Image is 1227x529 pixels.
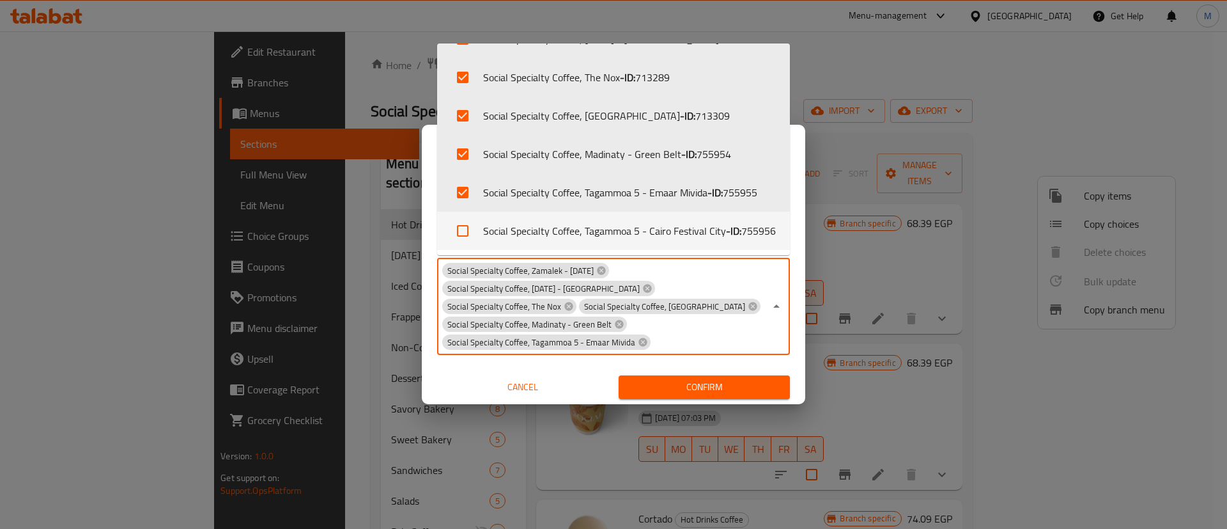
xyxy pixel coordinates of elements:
[707,185,723,200] b: - ID:
[442,301,566,313] span: Social Specialty Coffee, The Nox
[734,31,769,47] span: 660392
[442,265,599,277] span: Social Specialty Coffee, Zamalek - [DATE]
[768,297,785,315] button: Close
[629,379,780,395] span: Confirm
[437,375,608,399] button: Cancel
[442,336,640,349] span: Social Specialty Coffee, Tagammoa 5 - Emaar Mivida
[619,375,790,399] button: Confirm
[442,319,617,331] span: Social Specialty Coffee, Madinaty - Green Belt
[442,281,655,296] div: Social Specialty Coffee, [DATE] - [GEOGRAPHIC_DATA]
[437,97,790,135] li: Social Specialty Coffee, [GEOGRAPHIC_DATA]
[741,223,776,239] span: 755956
[442,263,609,278] div: Social Specialty Coffee, Zamalek - [DATE]
[719,31,734,47] b: - ID:
[681,146,697,162] b: - ID:
[680,108,695,123] b: - ID:
[723,185,757,200] span: 755955
[437,58,790,97] li: Social Specialty Coffee, The Nox
[579,299,760,314] div: Social Specialty Coffee, [GEOGRAPHIC_DATA]
[442,283,645,295] span: Social Specialty Coffee, [DATE] - [GEOGRAPHIC_DATA]
[726,223,741,239] b: - ID:
[579,301,750,313] span: Social Specialty Coffee, [GEOGRAPHIC_DATA]
[442,299,576,314] div: Social Specialty Coffee, The Nox
[442,317,627,332] div: Social Specialty Coffee, Madinaty - Green Belt
[620,70,635,85] b: - ID:
[635,70,670,85] span: 713289
[437,135,790,173] li: Social Specialty Coffee, Madinaty - Green Belt
[442,379,603,395] span: Cancel
[437,212,790,250] li: Social Specialty Coffee, Tagammoa 5 - Cairo Festival City
[697,146,731,162] span: 755954
[437,173,790,212] li: Social Specialty Coffee, Tagammoa 5 - Emaar Mivida
[695,108,730,123] span: 713309
[442,335,651,350] div: Social Specialty Coffee, Tagammoa 5 - Emaar Mivida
